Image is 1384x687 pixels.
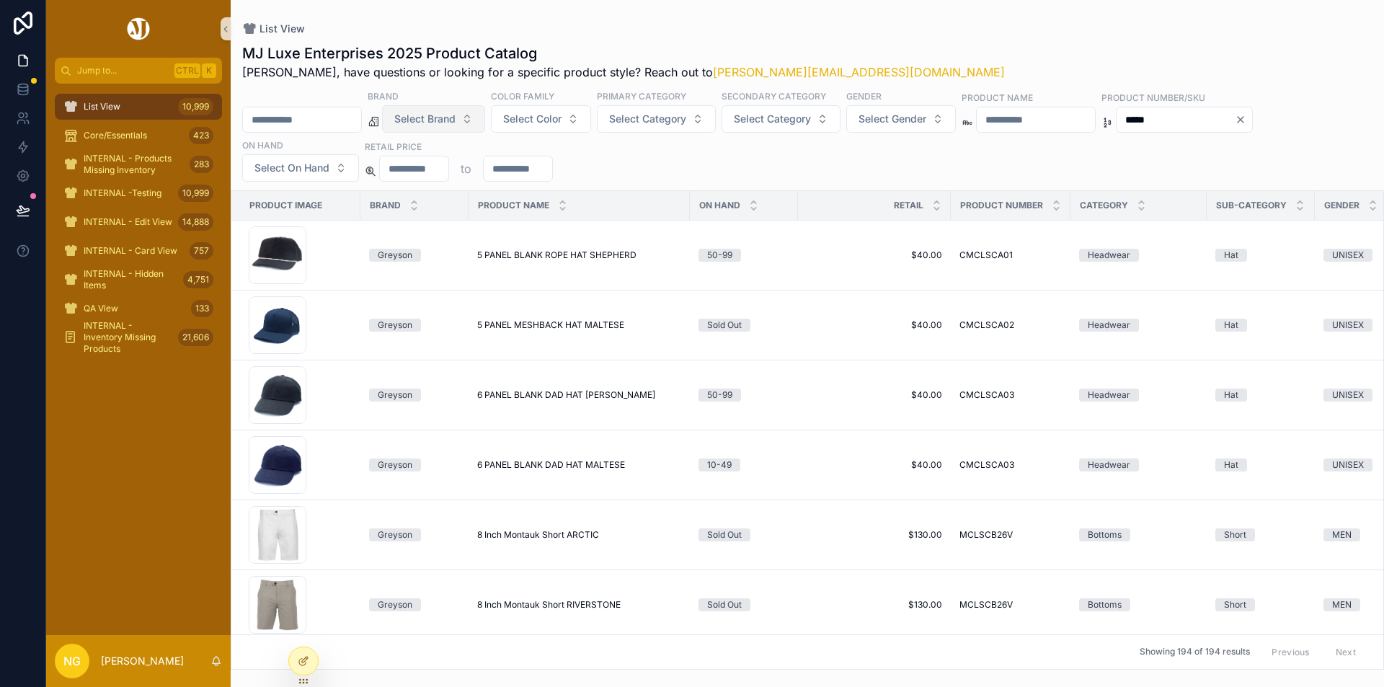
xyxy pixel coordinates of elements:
span: Category [1080,200,1128,211]
div: Greyson [378,458,412,471]
div: 10,999 [178,98,213,115]
span: Sub-Category [1216,200,1287,211]
div: 50-99 [707,249,732,262]
span: On Hand [699,200,740,211]
span: Jump to... [77,65,169,76]
span: 8 Inch Montauk Short ARCTIC [477,529,599,541]
div: Greyson [378,598,412,611]
div: MEN [1332,598,1352,611]
span: 8 Inch Montauk Short RIVERSTONE [477,599,621,611]
div: Hat [1224,389,1238,402]
div: scrollable content [46,84,231,369]
button: Select Button [722,105,840,133]
span: CMCLSCA01 [959,249,1013,261]
label: Brand [368,89,399,102]
label: Primary Category [597,89,686,102]
div: Sold Out [707,598,742,611]
div: Headwear [1088,249,1130,262]
div: 283 [190,156,213,173]
div: 4,751 [183,271,213,288]
div: Sold Out [707,528,742,541]
a: Short [1215,598,1306,611]
label: Retail Price [365,140,422,153]
a: Hat [1215,249,1306,262]
a: MCLSCB26V [959,529,1062,541]
div: Short [1224,598,1246,611]
div: UNISEX [1332,458,1364,471]
span: [PERSON_NAME], have questions or looking for a specific product style? Reach out to [242,63,1005,81]
label: Product Name [962,91,1033,104]
div: 757 [190,242,213,260]
h1: MJ Luxe Enterprises 2025 Product Catalog [242,43,1005,63]
div: Hat [1224,249,1238,262]
a: QA View133 [55,296,222,322]
span: Showing 194 of 194 results [1140,647,1250,658]
button: Select Button [242,154,359,182]
span: List View [84,101,120,112]
span: INTERNAL - Products Missing Inventory [84,153,184,176]
span: Product Image [249,200,322,211]
div: Headwear [1088,389,1130,402]
a: Bottoms [1079,598,1198,611]
div: 423 [189,127,213,144]
span: CMCLSCA02 [959,319,1014,331]
div: 14,888 [178,213,213,231]
span: 6 PANEL BLANK DAD HAT [PERSON_NAME] [477,389,655,401]
a: Hat [1215,319,1306,332]
span: Brand [370,200,401,211]
span: INTERNAL - Card View [84,245,177,257]
div: Hat [1224,319,1238,332]
p: [PERSON_NAME] [101,654,184,668]
a: Sold Out [698,598,789,611]
span: 6 PANEL BLANK DAD HAT MALTESE [477,459,625,471]
a: Headwear [1079,389,1198,402]
a: List View10,999 [55,94,222,120]
div: UNISEX [1332,249,1364,262]
button: Select Button [846,105,956,133]
span: MCLSCB26V [959,599,1013,611]
a: Greyson [369,389,460,402]
label: On Hand [242,138,283,151]
span: QA View [84,303,118,314]
span: Ctrl [174,63,200,78]
span: List View [259,22,305,36]
span: MCLSCB26V [959,529,1013,541]
a: $130.00 [807,529,942,541]
a: INTERNAL - Hidden Items4,751 [55,267,222,293]
span: Select Color [503,112,562,126]
label: Secondary Category [722,89,826,102]
a: 5 PANEL MESHBACK HAT MALTESE [477,319,681,331]
span: Core/Essentials [84,130,147,141]
a: INTERNAL - Edit View14,888 [55,209,222,235]
a: Bottoms [1079,528,1198,541]
div: Bottoms [1088,528,1122,541]
a: Core/Essentials423 [55,123,222,149]
a: 10-49 [698,458,789,471]
a: Headwear [1079,458,1198,471]
div: 50-99 [707,389,732,402]
span: CMCLSCA03 [959,459,1014,471]
img: App logo [125,17,152,40]
p: to [461,160,471,177]
a: $40.00 [807,319,942,331]
div: Headwear [1088,458,1130,471]
a: 5 PANEL BLANK ROPE HAT SHEPHERD [477,249,681,261]
a: $40.00 [807,389,942,401]
a: Greyson [369,319,460,332]
div: Greyson [378,319,412,332]
a: Headwear [1079,249,1198,262]
a: CMCLSCA03 [959,459,1062,471]
a: [PERSON_NAME][EMAIL_ADDRESS][DOMAIN_NAME] [713,65,1005,79]
span: Select On Hand [254,161,329,175]
div: UNISEX [1332,319,1364,332]
span: Product Name [478,200,549,211]
label: Product Number/SKU [1101,91,1205,104]
a: CMCLSCA01 [959,249,1062,261]
a: 8 Inch Montauk Short RIVERSTONE [477,599,681,611]
a: Greyson [369,528,460,541]
span: INTERNAL - Edit View [84,216,172,228]
a: 50-99 [698,389,789,402]
button: Select Button [597,105,716,133]
div: Short [1224,528,1246,541]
